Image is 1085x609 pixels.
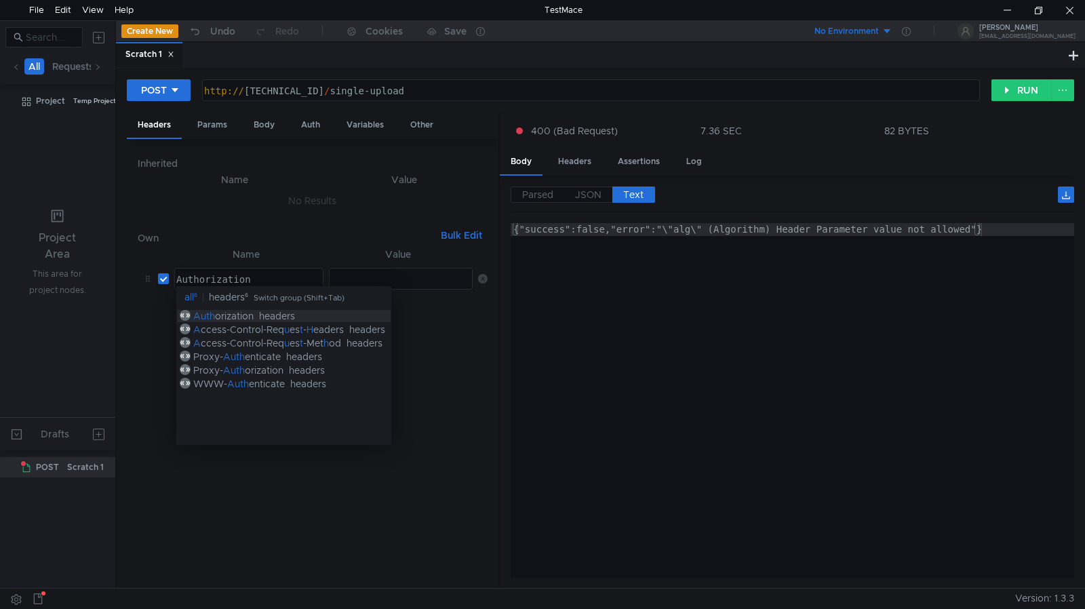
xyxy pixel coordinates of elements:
span: Text [623,189,644,201]
div: Scratch 1 [125,47,174,62]
button: Requests [48,58,98,75]
span: Version: 1.3.3 [1015,589,1074,608]
div: Assertions [607,149,671,174]
span: Parsed [522,189,553,201]
button: Redo [245,21,309,41]
div: Log [675,149,713,174]
div: Drafts [41,426,69,442]
input: Search... [26,30,75,45]
button: + Add Header [275,298,350,314]
button: No Environment [798,20,892,42]
button: Bulk Edit [435,227,488,243]
div: Undo [210,23,235,39]
div: Project [36,91,65,111]
div: Headers [127,113,182,139]
div: Save [444,26,467,36]
div: Body [500,149,542,176]
th: Value [323,246,473,262]
div: Params [186,113,238,138]
div: 7.36 SEC [701,125,742,137]
button: Create New [121,24,178,38]
div: Temp Project [73,91,116,111]
div: [PERSON_NAME] [979,24,1076,31]
th: Name [169,246,323,262]
div: Body [243,113,285,138]
div: Cookies [366,23,403,39]
div: POST [141,83,167,98]
span: POST [36,457,59,477]
div: Variables [336,113,395,138]
div: Headers [547,149,602,174]
button: Undo [178,21,245,41]
div: No Environment [814,25,879,38]
div: Scratch 1 [67,457,104,477]
th: Name [149,172,321,188]
span: JSON [575,189,601,201]
button: POST [127,79,191,101]
div: Auth [290,113,331,138]
button: All [24,58,44,75]
th: Value [321,172,488,188]
span: 400 (Bad Request) [531,123,618,138]
h6: Own [138,230,435,246]
button: RUN [991,79,1052,101]
nz-embed-empty: No Results [288,195,336,207]
div: [EMAIL_ADDRESS][DOMAIN_NAME] [979,34,1076,39]
h6: Inherited [138,155,488,172]
div: 82 BYTES [884,125,929,137]
div: Redo [275,23,299,39]
div: Other [399,113,444,138]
